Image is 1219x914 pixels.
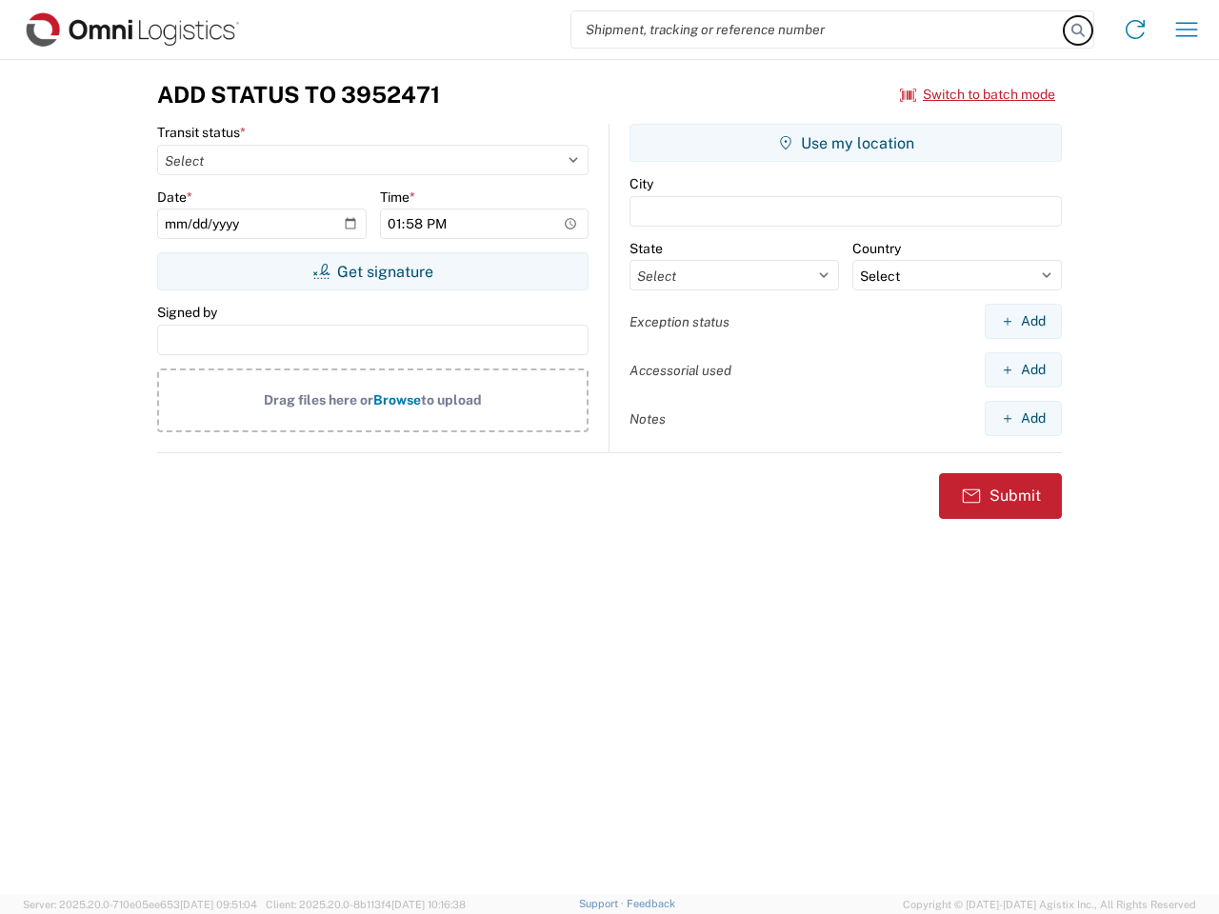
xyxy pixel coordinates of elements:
[629,313,729,330] label: Exception status
[900,79,1055,110] button: Switch to batch mode
[939,473,1062,519] button: Submit
[421,392,482,407] span: to upload
[157,304,217,321] label: Signed by
[903,896,1196,913] span: Copyright © [DATE]-[DATE] Agistix Inc., All Rights Reserved
[985,352,1062,387] button: Add
[380,189,415,206] label: Time
[629,240,663,257] label: State
[373,392,421,407] span: Browse
[629,175,653,192] label: City
[157,124,246,141] label: Transit status
[852,240,901,257] label: Country
[180,899,257,910] span: [DATE] 09:51:04
[629,410,666,427] label: Notes
[629,124,1062,162] button: Use my location
[571,11,1065,48] input: Shipment, tracking or reference number
[157,252,589,290] button: Get signature
[23,899,257,910] span: Server: 2025.20.0-710e05ee653
[579,898,627,909] a: Support
[391,899,466,910] span: [DATE] 10:16:38
[264,392,373,407] span: Drag files here or
[985,401,1062,436] button: Add
[985,304,1062,339] button: Add
[157,81,440,109] h3: Add Status to 3952471
[629,362,731,379] label: Accessorial used
[266,899,466,910] span: Client: 2025.20.0-8b113f4
[157,189,192,206] label: Date
[627,898,675,909] a: Feedback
